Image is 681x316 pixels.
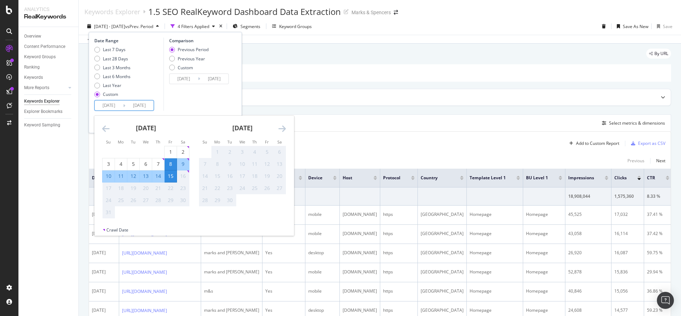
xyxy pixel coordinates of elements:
[224,170,236,182] td: Not available. Tuesday, September 16, 2025
[343,269,377,275] div: [DOMAIN_NAME]
[211,194,224,206] td: Not available. Monday, September 29, 2025
[236,170,249,182] td: Not available. Wednesday, September 17, 2025
[211,185,223,192] div: 22
[239,139,245,145] small: We
[103,170,115,182] td: Selected. Sunday, August 10, 2025
[106,227,128,233] div: Crawl Date
[343,230,377,237] div: [DOMAIN_NAME]
[236,160,248,168] div: 10
[236,173,248,180] div: 17
[211,160,223,168] div: 8
[165,148,177,156] div: 1
[308,230,337,237] div: mobile
[470,269,520,275] div: Homepage
[204,269,259,275] div: marks and [PERSON_NAME]
[165,146,177,158] td: Choose Friday, August 1, 2025 as your check-out date. It’s available.
[249,185,261,192] div: 25
[165,158,177,170] td: Selected as start date. Friday, August 8, 2025
[421,250,464,256] div: [GEOGRAPHIC_DATA]
[526,250,562,256] div: Homepage
[148,6,341,18] div: 1.5 SEO RealKeyword Dashboard Data Extraction
[103,194,115,206] td: Not available. Sunday, August 24, 2025
[273,185,286,192] div: 27
[103,91,118,97] div: Custom
[106,139,111,145] small: Su
[568,250,608,256] div: 26,920
[224,173,236,180] div: 16
[24,74,73,81] a: Keywords
[265,139,269,145] small: Fr
[152,185,164,192] div: 21
[92,269,116,275] div: [DATE]
[92,211,116,218] div: [DATE]
[204,250,259,256] div: marks and [PERSON_NAME]
[204,288,259,294] div: m&s
[168,21,218,32] button: 4 Filters Applied
[211,173,223,180] div: 15
[103,73,131,80] div: Last 6 Months
[103,65,131,71] div: Last 3 Months
[92,288,116,294] div: [DATE]
[421,307,464,314] div: [GEOGRAPHIC_DATA]
[470,307,520,314] div: Homepage
[647,211,669,218] div: 37.41 %
[84,8,140,16] a: Keywords Explorer
[177,158,189,170] td: Selected. Saturday, August 9, 2025
[103,197,115,204] div: 24
[647,230,669,237] div: 37.42 %
[152,170,165,182] td: Selected. Thursday, August 14, 2025
[308,269,337,275] div: mobile
[421,288,464,294] div: [GEOGRAPHIC_DATA]
[140,182,152,194] td: Not available. Wednesday, August 20, 2025
[178,47,209,53] div: Previous Period
[273,148,286,156] div: 6
[647,288,669,294] div: 36.86 %
[265,269,302,275] div: Yes
[614,175,627,181] span: Clicks
[351,9,391,16] div: Marks & Spencers
[115,194,127,206] td: Not available. Monday, August 25, 2025
[647,250,669,256] div: 59.75 %
[214,139,220,145] small: Mo
[646,49,671,59] div: legacy label
[102,124,110,133] div: Move backward to switch to the previous month.
[470,288,520,294] div: Homepage
[232,124,253,132] strong: [DATE]
[24,84,66,92] a: More Reports
[526,307,562,314] div: Homepage
[24,64,73,71] a: Ranking
[656,158,665,164] div: Next
[103,206,115,218] td: Not available. Sunday, August 31, 2025
[199,194,211,206] td: Not available. Sunday, September 28, 2025
[526,269,562,275] div: Homepage
[127,197,139,204] div: 26
[647,193,669,200] div: 8.33 %
[614,193,641,200] div: 1,575,360
[103,209,115,216] div: 31
[127,170,140,182] td: Selected. Tuesday, August 12, 2025
[568,211,608,218] div: 45,525
[526,230,562,237] div: Homepage
[177,197,189,204] div: 30
[470,211,520,218] div: Homepage
[224,160,236,168] div: 9
[211,170,224,182] td: Not available. Monday, September 15, 2025
[177,146,189,158] td: Choose Saturday, August 2, 2025 as your check-out date. It’s available.
[227,139,232,145] small: Tu
[177,182,189,194] td: Not available. Saturday, August 23, 2025
[614,288,641,294] div: 15,056
[115,182,127,194] td: Not available. Monday, August 18, 2025
[181,139,185,145] small: Sa
[115,170,127,182] td: Selected. Monday, August 11, 2025
[24,6,73,13] div: Analytics
[24,84,49,92] div: More Reports
[568,193,608,200] div: 18,908,044
[224,148,236,156] div: 2
[261,170,273,182] td: Not available. Friday, September 19, 2025
[177,173,189,180] div: 16
[143,139,149,145] small: We
[218,23,224,30] div: times
[94,91,131,97] div: Custom
[470,230,520,237] div: Homepage
[609,120,665,126] div: Select metrics & dimensions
